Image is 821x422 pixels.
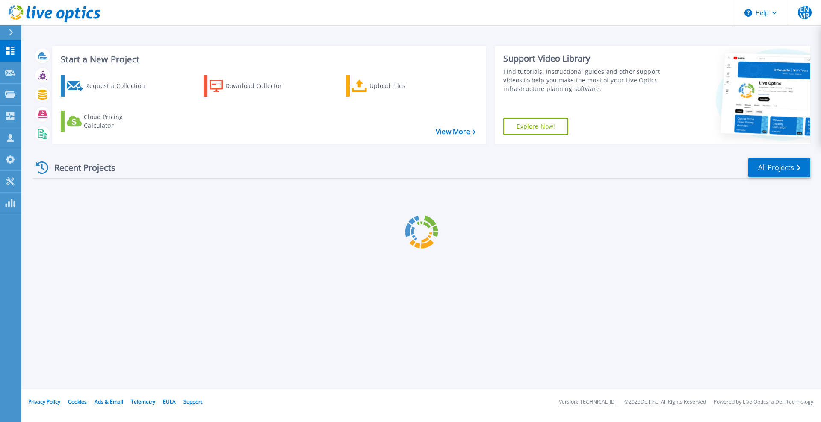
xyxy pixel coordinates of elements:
[436,128,475,136] a: View More
[33,157,127,178] div: Recent Projects
[85,77,154,94] div: Request a Collection
[183,398,202,405] a: Support
[624,399,706,405] li: © 2025 Dell Inc. All Rights Reserved
[68,398,87,405] a: Cookies
[84,113,152,130] div: Cloud Pricing Calculator
[714,399,813,405] li: Powered by Live Optics, a Dell Technology
[346,75,441,97] a: Upload Files
[61,55,475,64] h3: Start a New Project
[225,77,294,94] div: Download Collector
[748,158,810,177] a: All Projects
[369,77,438,94] div: Upload Files
[95,398,123,405] a: Ads & Email
[503,118,568,135] a: Explore Now!
[61,111,156,132] a: Cloud Pricing Calculator
[204,75,299,97] a: Download Collector
[503,53,664,64] div: Support Video Library
[798,6,812,19] span: ENMR
[61,75,156,97] a: Request a Collection
[163,398,176,405] a: EULA
[28,398,60,405] a: Privacy Policy
[503,67,664,93] div: Find tutorials, instructional guides and other support videos to help you make the most of your L...
[559,399,617,405] li: Version: [TECHNICAL_ID]
[131,398,155,405] a: Telemetry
